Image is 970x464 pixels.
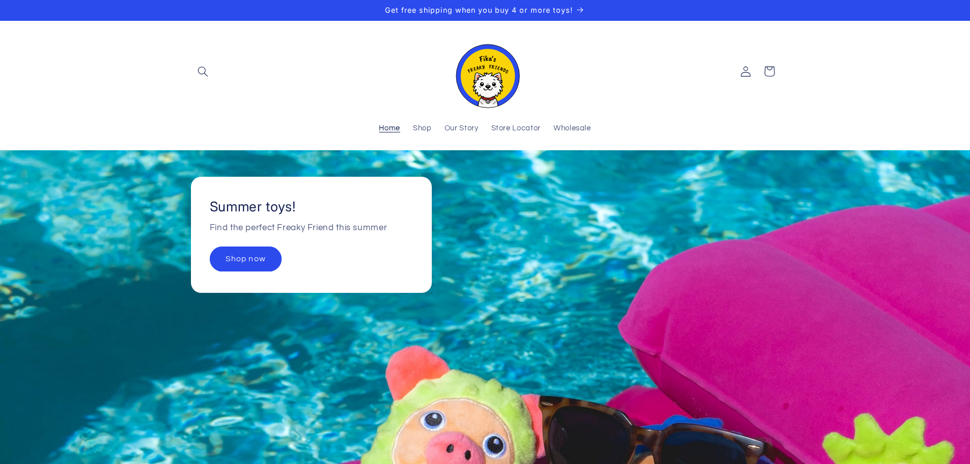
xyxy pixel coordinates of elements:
a: Store Locator [485,118,547,140]
img: Fika's Freaky Friends [450,35,521,108]
span: Home [379,124,400,133]
h2: Summer toys! [210,198,296,215]
a: Wholesale [547,118,597,140]
a: Shop now [210,247,282,271]
span: Wholesale [553,124,591,133]
a: Home [373,118,407,140]
p: Find the perfect Freaky Friend this summer [210,221,387,236]
span: Store Locator [491,124,541,133]
a: Our Story [438,118,485,140]
summary: Search [191,60,214,83]
a: Fika's Freaky Friends [446,31,525,112]
span: Our Story [445,124,479,133]
span: Get free shipping when you buy 4 or more toys! [385,6,573,14]
span: Shop [413,124,432,133]
a: Shop [406,118,438,140]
